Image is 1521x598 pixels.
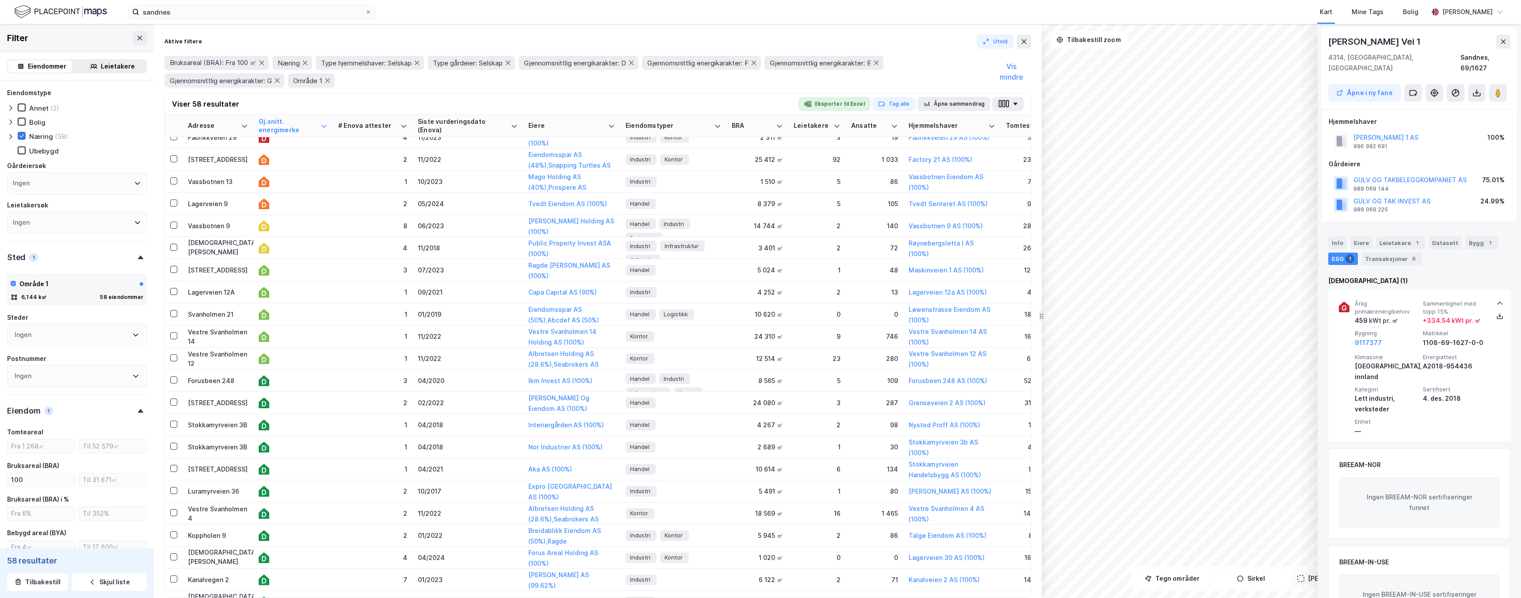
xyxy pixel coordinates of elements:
[1353,185,1389,192] div: 989 069 144
[1006,553,1053,562] div: 16 977 ㎡
[1213,570,1288,587] button: Sirkel
[338,332,407,341] div: 1
[630,265,650,275] span: Handel
[630,199,650,208] span: Handel
[794,376,841,385] div: 5
[188,155,248,164] div: [STREET_ADDRESS]
[79,473,146,487] input: Til 31 671㎡
[851,155,898,164] div: 1 033
[851,122,887,130] div: Ansatte
[732,376,783,385] div: 8 565 ㎡
[851,177,898,186] div: 86
[139,5,365,19] input: Søk på adresse, matrikkel, gårdeiere, leietakere eller personer
[732,287,783,297] div: 4 252 ㎡
[1355,337,1382,348] button: 9117377
[338,575,407,584] div: 7
[1423,361,1487,372] div: A2018-954436
[794,531,841,540] div: 2
[732,420,783,429] div: 4 267 ㎡
[418,487,518,496] div: 10/2017
[188,122,237,130] div: Adresse
[1477,556,1521,598] div: Chat Widget
[1006,376,1053,385] div: 52 579 ㎡
[338,509,407,518] div: 2
[851,310,898,319] div: 0
[1006,155,1053,164] div: 23 287 ㎡
[1423,315,1481,326] div: + 334.54 kWt pr. ㎡
[8,540,75,554] input: Fra 4㎡
[630,531,650,540] span: Industri
[630,241,650,251] span: Industri
[664,310,688,319] span: Logistikk
[1006,442,1053,452] div: 4 556 ㎡
[188,442,248,452] div: Stokkamyrveien 3B
[172,99,239,109] div: Viser 58 resultater
[188,221,248,230] div: Vassbotnen 9
[79,540,146,554] input: Til 17 600㎡
[8,507,75,520] input: Fra 6%
[1361,253,1422,265] div: Transaksjoner
[79,507,146,520] input: Til 352%
[338,376,407,385] div: 3
[851,332,898,341] div: 746
[1355,418,1419,425] span: Enhet
[418,243,518,253] div: 11/2018
[794,177,841,186] div: 5
[794,487,841,496] div: 1
[321,59,412,67] span: Type hjemmelshaver: Selskap
[732,122,772,130] div: BRA
[851,531,898,540] div: 86
[338,155,407,164] div: 2
[338,531,407,540] div: 2
[28,61,66,72] div: Eiendommer
[794,509,841,518] div: 16
[7,200,48,211] div: Leietakersøk
[1006,265,1053,275] div: 12 734 ㎡
[1006,177,1053,186] div: 7 560 ㎡
[630,464,650,474] span: Handel
[851,509,898,518] div: 1 465
[338,553,407,562] div: 4
[188,349,248,368] div: Vestre Svanholmen 12
[338,442,407,452] div: 1
[1006,199,1053,208] div: 9 547 ㎡
[794,420,841,429] div: 2
[851,199,898,208] div: 105
[101,61,135,72] div: Leietakere
[665,133,683,142] span: Kontor
[1345,254,1354,263] div: 1
[259,118,317,134] div: Gj.snitt. energimerke
[851,133,898,142] div: 19
[851,354,898,363] div: 280
[418,265,518,275] div: 07/2023
[977,34,1014,49] button: Utvid
[1423,386,1487,393] span: Sertifisert
[1339,557,1389,567] div: BREEAM-IN-USE
[418,155,518,164] div: 11/2022
[630,310,650,319] span: Handel
[50,104,59,112] div: (2)
[188,548,248,567] div: [DEMOGRAPHIC_DATA][PERSON_NAME] veg 17
[678,388,696,398] span: Kontor
[338,398,407,407] div: 2
[665,155,683,164] span: Kontor
[665,241,699,251] span: Infrastruktur
[7,252,26,263] div: Sted
[1423,330,1487,337] span: Matrikkel
[794,265,841,275] div: 1
[1006,332,1053,341] div: 16 202 ㎡
[630,219,650,229] span: Handel
[29,118,46,126] div: Bolig
[338,221,407,230] div: 8
[188,531,248,540] div: Koppholen 9
[1355,330,1419,337] span: Bygning
[1328,237,1347,249] div: Info
[44,406,53,415] div: 1
[418,354,518,363] div: 11/2022
[293,77,322,85] span: Område 1
[1006,487,1053,496] div: 15 350 ㎡
[55,132,68,141] div: (58)
[1049,31,1128,49] button: Tilbakestill zoom
[630,155,650,164] span: Industri
[851,442,898,452] div: 30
